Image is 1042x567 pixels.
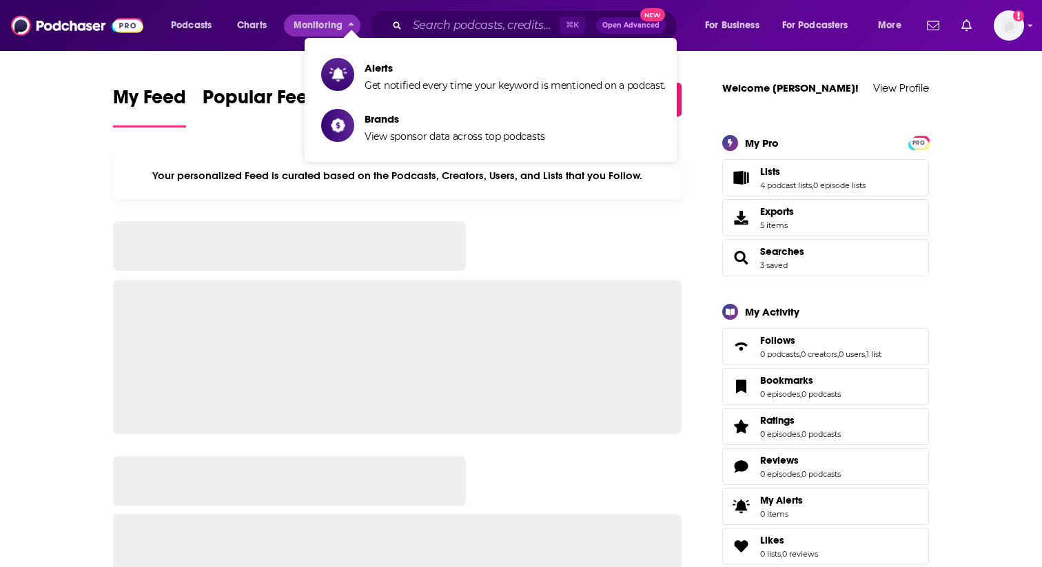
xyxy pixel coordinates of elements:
[921,14,945,37] a: Show notifications dropdown
[382,10,691,41] div: Search podcasts, credits, & more...
[722,368,929,405] span: Bookmarks
[760,205,794,218] span: Exports
[760,349,799,359] a: 0 podcasts
[722,328,929,365] span: Follows
[760,245,804,258] a: Searches
[722,199,929,236] a: Exports
[866,349,881,359] a: 1 list
[994,10,1024,41] img: User Profile
[760,469,800,479] a: 0 episodes
[760,494,803,506] span: My Alerts
[171,16,212,35] span: Podcasts
[722,528,929,565] span: Likes
[760,389,800,399] a: 0 episodes
[760,414,841,426] a: Ratings
[760,374,841,386] a: Bookmarks
[602,22,660,29] span: Open Advanced
[781,549,782,559] span: ,
[760,181,812,190] a: 4 podcast lists
[727,168,755,187] a: Lists
[994,10,1024,41] span: Logged in as cmand-c
[1013,10,1024,21] svg: Add a profile image
[237,16,267,35] span: Charts
[760,220,794,230] span: 5 items
[705,16,759,35] span: For Business
[760,429,800,439] a: 0 episodes
[801,349,837,359] a: 0 creators
[727,497,755,516] span: My Alerts
[596,17,666,34] button: Open AdvancedNew
[760,534,818,546] a: Likes
[11,12,143,39] img: Podchaser - Follow, Share and Rate Podcasts
[956,14,977,37] a: Show notifications dropdown
[727,337,755,356] a: Follows
[745,305,799,318] div: My Activity
[760,374,813,386] span: Bookmarks
[203,85,320,127] a: Popular Feed
[760,334,881,347] a: Follows
[760,165,866,178] a: Lists
[813,181,866,190] a: 0 episode lists
[727,417,755,436] a: Ratings
[113,152,682,199] div: Your personalized Feed is curated based on the Podcasts, Creators, Users, and Lists that you Follow.
[873,81,929,94] a: View Profile
[727,377,755,396] a: Bookmarks
[727,248,755,267] a: Searches
[782,16,848,35] span: For Podcasters
[801,429,841,439] a: 0 podcasts
[695,14,777,37] button: open menu
[760,454,799,466] span: Reviews
[203,85,320,117] span: Popular Feed
[800,429,801,439] span: ,
[113,85,186,127] a: My Feed
[365,112,545,125] span: Brands
[722,81,859,94] a: Welcome [PERSON_NAME]!
[722,159,929,196] span: Lists
[722,488,929,525] a: My Alerts
[839,349,865,359] a: 0 users
[760,334,795,347] span: Follows
[560,17,585,34] span: ⌘ K
[760,549,781,559] a: 0 lists
[910,136,927,147] a: PRO
[365,130,545,143] span: View sponsor data across top podcasts
[994,10,1024,41] button: Show profile menu
[760,165,780,178] span: Lists
[837,349,839,359] span: ,
[722,408,929,445] span: Ratings
[640,8,665,21] span: New
[760,509,803,519] span: 0 items
[800,389,801,399] span: ,
[865,349,866,359] span: ,
[727,537,755,556] a: Likes
[161,14,229,37] button: open menu
[365,61,666,74] span: Alerts
[878,16,901,35] span: More
[727,457,755,476] a: Reviews
[113,85,186,117] span: My Feed
[228,14,275,37] a: Charts
[722,448,929,485] span: Reviews
[760,414,795,426] span: Ratings
[294,16,343,35] span: Monitoring
[760,260,788,270] a: 3 saved
[284,14,360,37] button: close menu
[910,138,927,148] span: PRO
[801,469,841,479] a: 0 podcasts
[722,239,929,276] span: Searches
[407,14,560,37] input: Search podcasts, credits, & more...
[800,469,801,479] span: ,
[773,14,868,37] button: open menu
[812,181,813,190] span: ,
[799,349,801,359] span: ,
[760,454,841,466] a: Reviews
[365,79,666,92] span: Get notified every time your keyword is mentioned on a podcast.
[760,534,784,546] span: Likes
[801,389,841,399] a: 0 podcasts
[745,136,779,150] div: My Pro
[868,14,919,37] button: open menu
